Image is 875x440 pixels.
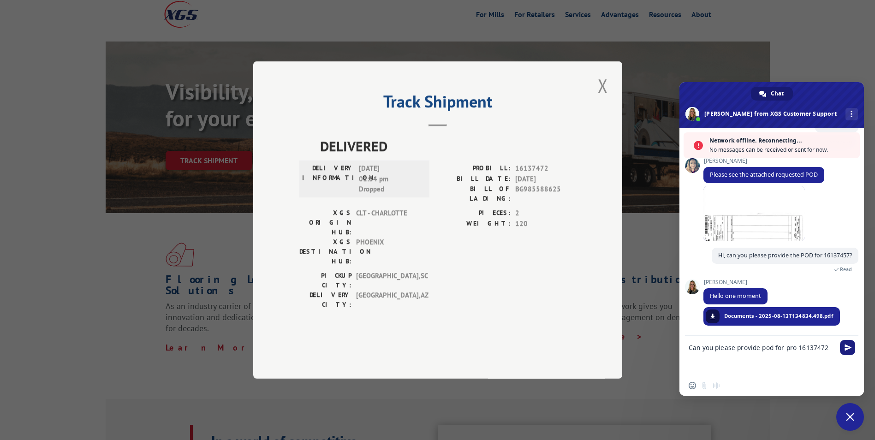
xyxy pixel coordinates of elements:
[710,171,818,178] span: Please see the attached requested POD
[709,136,855,145] span: Network offline. Reconnecting...
[703,279,768,285] span: [PERSON_NAME]
[438,174,511,184] label: BILL DATE:
[299,95,576,113] h2: Track Shipment
[356,237,418,266] span: PHOENIX
[299,271,351,290] label: PICKUP CITY:
[689,336,836,375] textarea: Compose your message...
[438,184,511,203] label: BILL OF LADING:
[356,208,418,237] span: CLT - CHARLOTTE
[302,163,354,195] label: DELIVERY INFORMATION:
[836,403,864,431] a: Close chat
[515,174,576,184] span: [DATE]
[438,163,511,174] label: PROBILL:
[709,145,855,155] span: No messages can be received or sent for now.
[438,208,511,219] label: PIECES:
[595,73,611,98] button: Close modal
[356,290,418,309] span: [GEOGRAPHIC_DATA] , AZ
[356,271,418,290] span: [GEOGRAPHIC_DATA] , SC
[771,87,784,101] span: Chat
[320,136,576,156] span: DELIVERED
[438,219,511,229] label: WEIGHT:
[840,340,855,355] span: Send
[299,208,351,237] label: XGS ORIGIN HUB:
[718,251,852,259] span: Hi, can you please provide the POD for 16137457?
[703,158,824,164] span: [PERSON_NAME]
[710,292,761,300] span: Hello one moment
[359,163,421,195] span: [DATE] 01:34 pm Dropped
[840,266,852,273] span: Read
[724,312,833,320] span: Documents - 2025-08-13T134834.498.pdf
[515,219,576,229] span: 120
[515,163,576,174] span: 16137472
[751,87,793,101] a: Chat
[299,290,351,309] label: DELIVERY CITY:
[689,382,696,389] span: Insert an emoji
[515,208,576,219] span: 2
[515,184,576,203] span: BG985588625
[299,237,351,266] label: XGS DESTINATION HUB:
